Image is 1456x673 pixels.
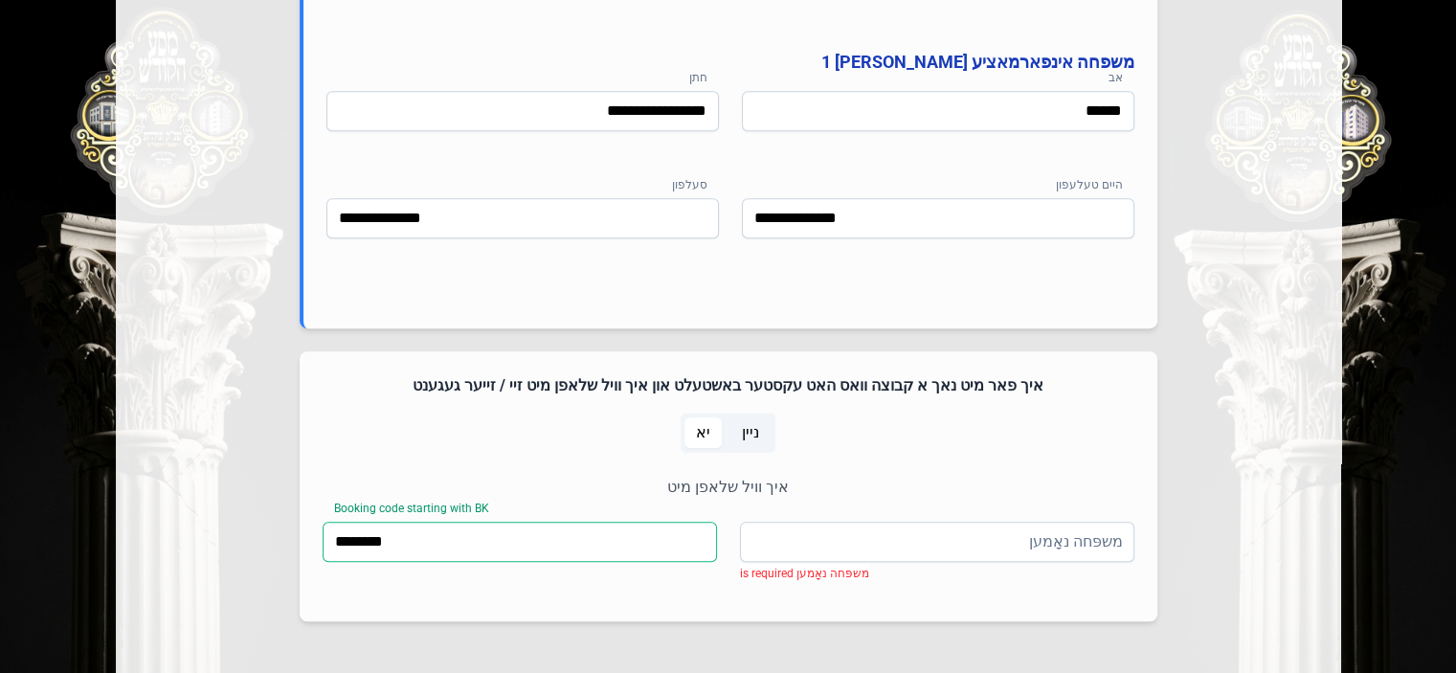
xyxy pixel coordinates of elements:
[740,567,869,580] span: משפּחה נאָמען is required
[326,49,1134,76] h4: משפחה אינפארמאציע [PERSON_NAME] 1
[742,421,759,444] span: ניין
[323,374,1134,397] h4: איך פאר מיט נאך א קבוצה וואס האט עקסטער באשטעלט און איך וויל שלאפן מיט זיי / זייער געגענט
[727,413,775,453] p-togglebutton: ניין
[696,421,710,444] span: יא
[681,413,727,453] p-togglebutton: יא
[323,476,1134,499] p: איך וויל שלאפן מיט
